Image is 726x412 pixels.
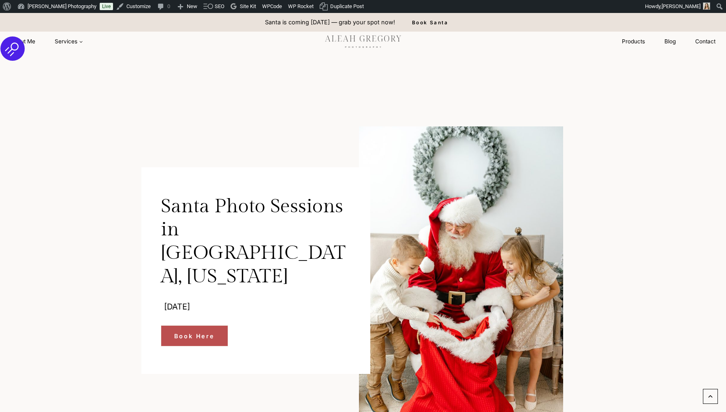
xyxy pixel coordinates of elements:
span: Book Here [174,331,215,341]
span: Site Kit [240,3,256,9]
a: Services [45,34,93,49]
a: About Me [1,34,45,49]
nav: Secondary [612,34,725,49]
span: Services [55,37,83,45]
a: Products [612,34,655,49]
h1: Santa Photo Sessions in [GEOGRAPHIC_DATA], [US_STATE] [161,195,351,288]
p: Santa is coming [DATE] — grab your spot now! [265,18,395,27]
a: Blog [655,34,685,49]
p: [DATE] [164,301,348,312]
a: Live [100,3,113,10]
a: Book Here [161,325,228,346]
img: aleah gregory logo [314,32,412,50]
a: Book Santa [399,13,461,32]
nav: Primary [1,34,93,49]
a: Scroll to top [703,389,718,404]
a: Contact [685,34,725,49]
span: [PERSON_NAME] [662,3,700,9]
